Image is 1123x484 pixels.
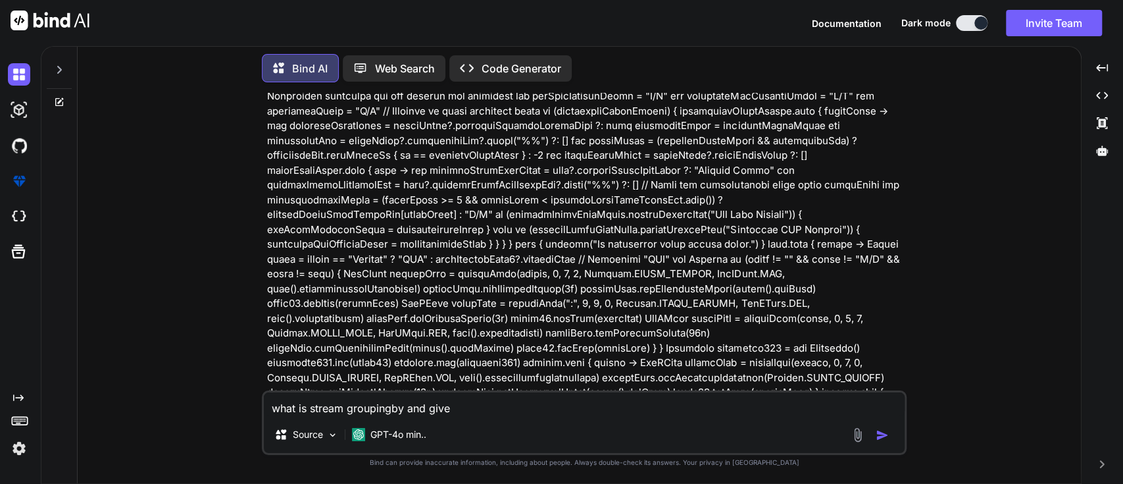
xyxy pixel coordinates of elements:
span: Dark mode [901,16,951,30]
img: GPT-4o mini [352,428,365,441]
textarea: what is stream groupingby and giv [264,392,905,416]
p: Code Generator [482,61,561,76]
span: Documentation [812,18,882,29]
img: githubDark [8,134,30,157]
img: cloudideIcon [8,205,30,228]
img: darkAi-studio [8,99,30,121]
p: Bind AI [292,61,328,76]
img: premium [8,170,30,192]
p: Web Search [375,61,435,76]
p: Source [293,428,323,441]
img: Bind AI [11,11,89,30]
img: attachment [850,427,865,443]
button: Documentation [812,16,882,30]
img: settings [8,437,30,460]
img: darkChat [8,63,30,86]
img: icon [876,429,889,442]
img: Pick Models [327,429,338,441]
button: Invite Team [1006,10,1102,36]
p: GPT-4o min.. [370,428,426,441]
p: Bind can provide inaccurate information, including about people. Always double-check its answers.... [262,458,907,468]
